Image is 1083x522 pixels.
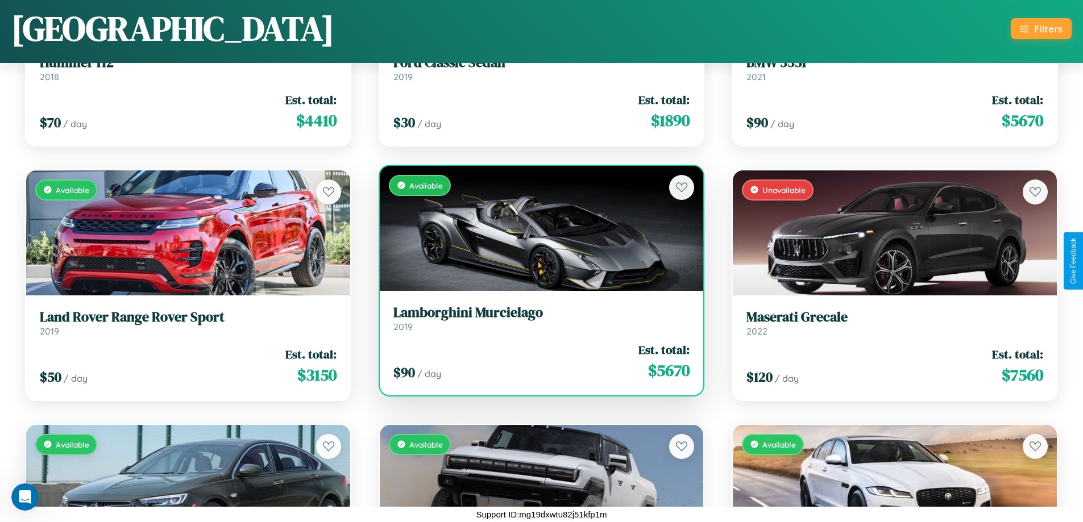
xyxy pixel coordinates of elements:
[638,91,690,108] span: Est. total:
[40,309,337,337] a: Land Rover Range Rover Sport2019
[64,373,88,384] span: / day
[746,368,773,386] span: $ 120
[40,325,59,337] span: 2019
[297,364,337,386] span: $ 3150
[40,71,59,82] span: 2018
[1011,18,1072,39] button: Filters
[296,109,337,132] span: $ 4410
[417,118,441,130] span: / day
[63,118,87,130] span: / day
[56,185,89,195] span: Available
[762,185,806,195] span: Unavailable
[393,55,690,71] h3: Ford Classic Sedan
[651,109,690,132] span: $ 1890
[409,181,443,190] span: Available
[393,321,413,332] span: 2019
[11,5,334,52] h1: [GEOGRAPHIC_DATA]
[992,346,1043,362] span: Est. total:
[638,341,690,358] span: Est. total:
[393,304,690,321] h3: Lamborghini Murcielago
[992,91,1043,108] span: Est. total:
[746,325,767,337] span: 2022
[285,91,337,108] span: Est. total:
[40,55,337,82] a: Hummer H22018
[1069,238,1077,284] div: Give Feedback
[775,373,799,384] span: / day
[1002,109,1043,132] span: $ 5670
[746,71,766,82] span: 2021
[393,113,415,132] span: $ 30
[1002,364,1043,386] span: $ 7560
[11,483,39,511] iframe: Intercom live chat
[393,55,690,82] a: Ford Classic Sedan2019
[770,118,794,130] span: / day
[476,507,607,522] p: Support ID: mg19dxwtu82j51kfp1m
[648,359,690,382] span: $ 5670
[417,368,441,379] span: / day
[409,440,443,449] span: Available
[1034,23,1063,35] div: Filters
[40,368,61,386] span: $ 50
[393,304,690,332] a: Lamborghini Murcielago2019
[285,346,337,362] span: Est. total:
[746,309,1043,337] a: Maserati Grecale2022
[40,113,61,132] span: $ 70
[393,71,413,82] span: 2019
[746,55,1043,82] a: BMW 335i2021
[746,309,1043,325] h3: Maserati Grecale
[40,309,337,325] h3: Land Rover Range Rover Sport
[393,363,415,382] span: $ 90
[762,440,796,449] span: Available
[56,440,89,449] span: Available
[746,113,768,132] span: $ 90
[40,55,337,71] h3: Hummer H2
[746,55,1043,71] h3: BMW 335i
